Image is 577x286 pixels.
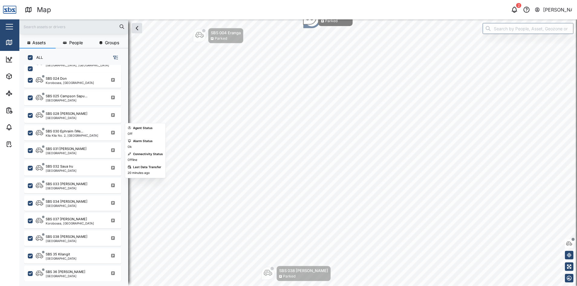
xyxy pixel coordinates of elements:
div: SBS 030 Ephraim (We... [46,129,83,134]
img: Main Logo [3,3,16,16]
div: Tasks [16,141,32,148]
div: Reports [16,107,36,114]
span: Groups [105,41,119,45]
div: Alarms [16,124,34,131]
div: SBS 032 Saua Iru [46,164,73,169]
div: [GEOGRAPHIC_DATA] [46,274,85,278]
div: [GEOGRAPHIC_DATA], [GEOGRAPHIC_DATA] [46,64,109,67]
div: Offline [128,158,137,162]
input: Search by People, Asset, Geozone or Place [483,23,573,34]
div: Sites [16,90,30,97]
div: SBS 038 [PERSON_NAME] [46,234,87,239]
div: Assets [16,73,34,80]
div: [GEOGRAPHIC_DATA] [46,99,87,102]
div: Alarm Status [133,139,153,144]
div: Dashboard [16,56,43,63]
div: Korobosea, [GEOGRAPHIC_DATA] [46,81,94,84]
div: Map marker [193,28,243,43]
div: 20 minutes ago [128,171,150,175]
div: [GEOGRAPHIC_DATA] [46,151,86,155]
canvas: Map [19,19,577,286]
div: [GEOGRAPHIC_DATA] [46,239,87,242]
div: [GEOGRAPHIC_DATA] [46,187,87,190]
div: Parked [283,274,295,279]
div: SBS 033 [PERSON_NAME] [46,181,87,187]
div: [GEOGRAPHIC_DATA] [46,169,77,172]
div: SBS 024 Don [46,76,67,81]
div: Ok [128,145,132,149]
div: SBS 004 Eranga [211,30,241,36]
div: 2 [516,3,521,8]
div: grid [24,65,128,281]
div: Map marker [261,266,331,281]
div: Parked [325,18,337,24]
div: Last Data Transfer [133,165,161,170]
div: SBS 025 Campson Sapu... [46,94,87,99]
div: SBS 028 [PERSON_NAME] [46,111,87,116]
div: Connectivity Status [133,152,163,157]
div: [GEOGRAPHIC_DATA] [46,257,77,260]
div: Parked [215,36,227,42]
div: SBS 038 [PERSON_NAME] [279,268,328,274]
div: Map marker [303,11,321,29]
div: SBS 031 [PERSON_NAME] [46,146,86,151]
span: People [69,41,83,45]
div: Map [37,5,51,15]
div: SBS 35 Kilangit [46,252,70,257]
div: [PERSON_NAME] [543,6,572,14]
div: [GEOGRAPHIC_DATA] [46,204,87,207]
div: Off [128,131,132,136]
div: SBS 36 [PERSON_NAME] [46,269,85,274]
label: ALL [33,55,43,60]
div: Map [16,39,29,46]
div: SBS 037 [PERSON_NAME] [46,217,87,222]
div: SBS 034 [PERSON_NAME] [46,199,87,204]
input: Search assets or drivers [23,22,125,31]
div: Korobosea, [GEOGRAPHIC_DATA] [46,222,94,225]
div: [GEOGRAPHIC_DATA] [46,116,87,119]
div: Kila Kila No. 2, [GEOGRAPHIC_DATA] [46,134,98,137]
button: [PERSON_NAME] [534,5,572,14]
span: Assets [32,41,46,45]
div: Agent Status [133,126,153,131]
